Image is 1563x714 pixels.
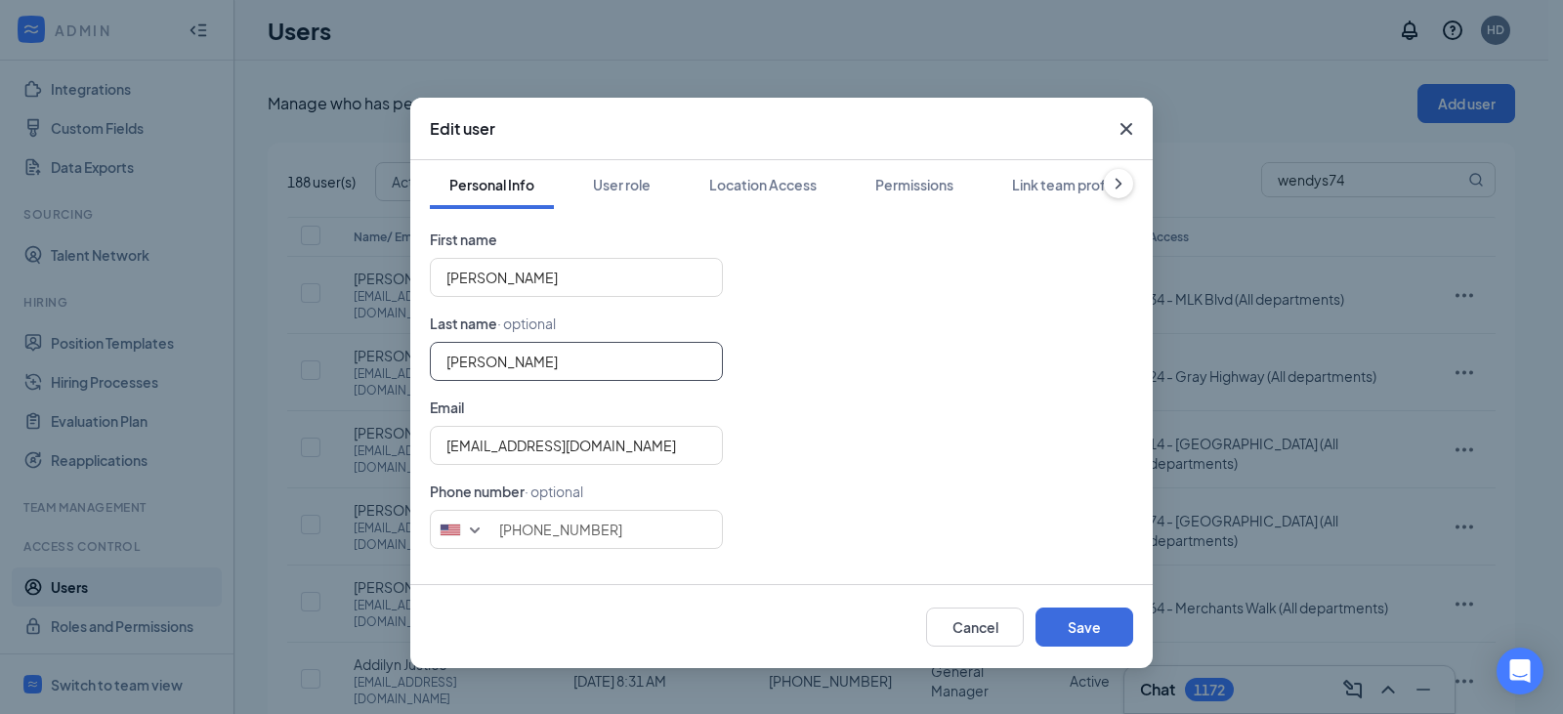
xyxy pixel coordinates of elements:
[1104,169,1133,198] button: ChevronRight
[1035,608,1133,647] button: Save
[593,175,651,194] div: User role
[430,231,497,248] span: First name
[875,175,953,194] div: Permissions
[709,175,817,194] div: Location Access
[497,315,556,332] span: · optional
[430,315,497,332] span: Last name
[926,608,1024,647] button: Cancel
[1012,175,1120,194] div: Link team profile
[1497,648,1543,694] div: Open Intercom Messenger
[1109,174,1128,193] svg: ChevronRight
[430,510,723,549] input: (201) 555-0123
[431,511,494,548] div: United States: +1
[449,175,534,194] div: Personal Info
[1100,98,1153,160] button: Close
[525,483,583,500] span: · optional
[430,118,495,140] h3: Edit user
[430,483,525,500] span: Phone number
[1115,117,1138,141] svg: Cross
[430,399,464,416] span: Email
